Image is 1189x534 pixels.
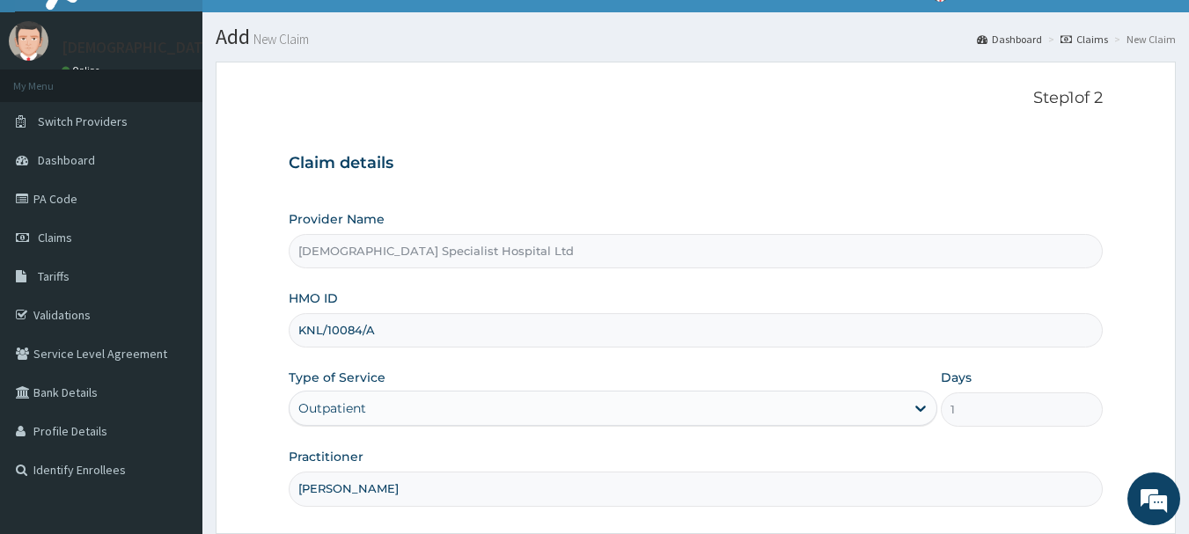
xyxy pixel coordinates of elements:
[33,88,71,132] img: d_794563401_company_1708531726252_794563401
[289,289,338,307] label: HMO ID
[289,472,1104,506] input: Enter Name
[1061,32,1108,47] a: Claims
[102,157,243,334] span: We're online!
[38,230,72,245] span: Claims
[289,448,363,465] label: Practitioner
[977,32,1042,47] a: Dashboard
[9,21,48,61] img: User Image
[941,369,972,386] label: Days
[216,26,1176,48] h1: Add
[298,399,366,417] div: Outpatient
[38,268,70,284] span: Tariffs
[38,113,128,129] span: Switch Providers
[250,33,309,46] small: New Claim
[289,210,385,228] label: Provider Name
[38,152,95,168] span: Dashboard
[1110,32,1176,47] li: New Claim
[9,351,335,413] textarea: Type your message and hit 'Enter'
[289,89,1104,108] p: Step 1 of 2
[289,154,1104,173] h3: Claim details
[289,369,385,386] label: Type of Service
[62,40,347,55] p: [DEMOGRAPHIC_DATA] specialist hospital
[289,9,331,51] div: Minimize live chat window
[62,64,104,77] a: Online
[289,313,1104,347] input: Enter HMO ID
[92,99,296,121] div: Chat with us now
